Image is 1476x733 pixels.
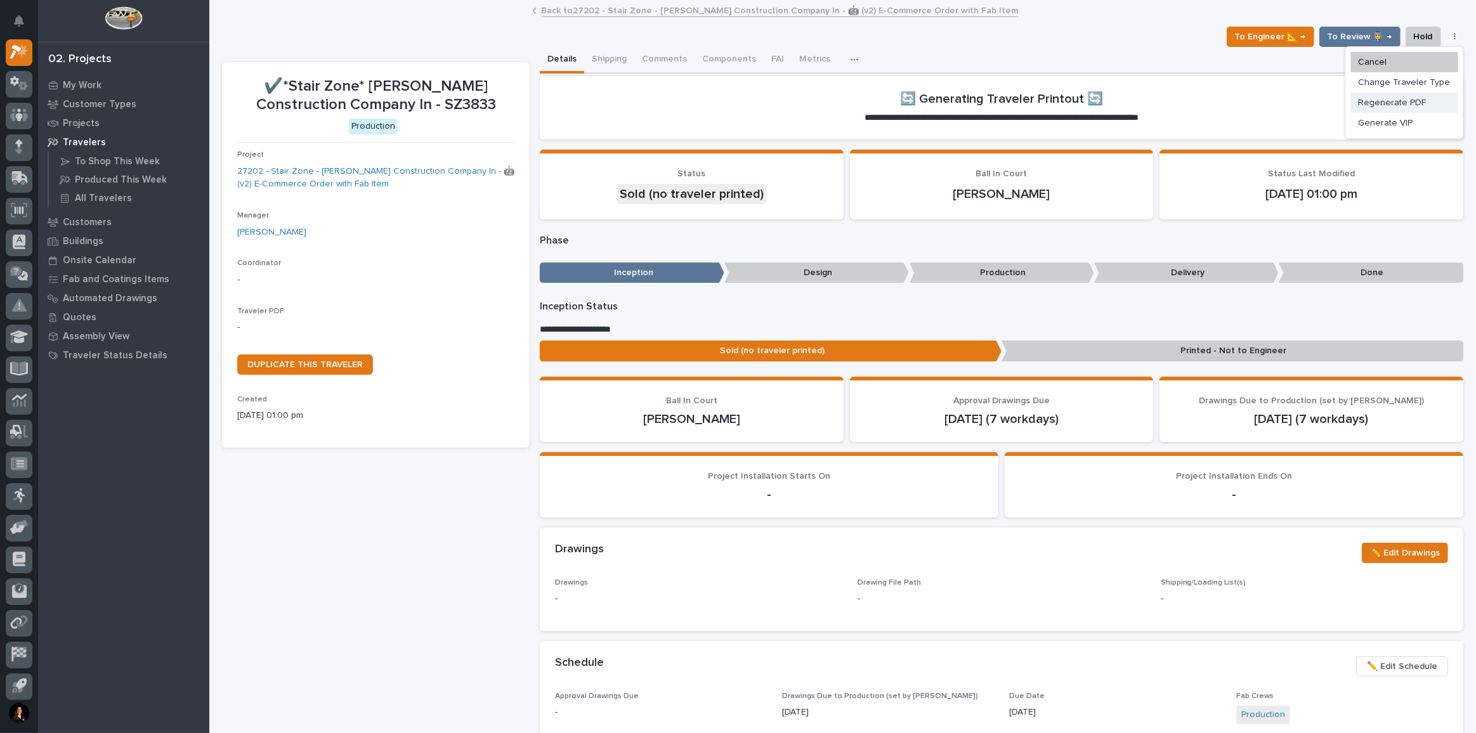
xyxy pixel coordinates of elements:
[247,360,363,369] span: DUPLICATE THIS TRAVELER
[38,94,209,114] a: Customer Types
[237,396,267,403] span: Created
[1236,692,1274,700] span: Fab Crews
[858,579,921,587] span: Drawing File Path
[237,77,514,114] p: ✔️*Stair Zone* [PERSON_NAME] Construction Company In - SZ3833
[16,15,32,36] div: Notifications
[900,91,1103,107] h2: 🔄 Generating Traveler Printout 🔄
[38,327,209,346] a: Assembly View
[237,259,281,267] span: Coordinator
[764,47,792,74] button: FAI
[237,151,264,159] span: Project
[540,263,724,283] p: Inception
[63,217,112,228] p: Customers
[237,409,514,422] p: [DATE] 01:00 pm
[1002,341,1463,361] p: Printed - Not to Engineer
[1370,545,1440,561] span: ✏️ Edit Drawings
[865,186,1139,202] p: [PERSON_NAME]
[237,165,514,191] a: 27202 - Stair Zone - [PERSON_NAME] Construction Company In - 🤖 (v2) E-Commerce Order with Fab Item
[6,700,32,727] button: users-avatar
[555,692,639,700] span: Approval Drawings Due
[1359,115,1413,131] span: Generate VIP
[1328,29,1392,44] span: To Review 👨‍🏭 →
[678,169,706,178] span: Status
[976,169,1028,178] span: Ball In Court
[1020,487,1448,502] p: -
[1094,263,1279,283] p: Delivery
[617,184,766,204] div: Sold (no traveler printed)
[1359,55,1387,70] span: Cancel
[63,293,157,304] p: Automated Drawings
[38,75,209,94] a: My Work
[540,47,584,74] button: Details
[1414,29,1433,44] span: Hold
[555,706,767,719] p: -
[910,263,1094,283] p: Production
[1406,27,1441,47] button: Hold
[555,592,842,606] p: -
[555,579,588,587] span: Drawings
[237,226,306,239] a: [PERSON_NAME]
[75,193,132,204] p: All Travelers
[634,47,695,74] button: Comments
[49,152,209,170] a: To Shop This Week
[782,706,994,719] p: [DATE]
[38,231,209,250] a: Buildings
[38,212,209,231] a: Customers
[1319,27,1401,47] button: To Review 👨‍🏭 →
[1268,169,1355,178] span: Status Last Modified
[1227,27,1314,47] button: To Engineer 📐 →
[1175,186,1448,202] p: [DATE] 01:00 pm
[555,487,983,502] p: -
[1199,396,1424,405] span: Drawings Due to Production (set by [PERSON_NAME])
[63,118,100,129] p: Projects
[1359,75,1451,90] span: Change Traveler Type
[237,308,284,315] span: Traveler PDF
[237,321,514,334] p: -
[782,692,978,700] span: Drawings Due to Production (set by [PERSON_NAME])
[38,269,209,289] a: Fab and Coatings Items
[1367,659,1437,674] span: ✏️ Edit Schedule
[1175,412,1448,427] p: [DATE] (7 workdays)
[63,80,101,91] p: My Work
[724,263,909,283] p: Design
[695,47,764,74] button: Components
[1362,543,1448,563] button: ✏️ Edit Drawings
[237,354,373,375] a: DUPLICATE THIS TRAVELER
[75,156,160,167] p: To Shop This Week
[708,472,830,481] span: Project Installation Starts On
[1161,579,1246,587] span: Shipping/Loading List(s)
[63,99,136,110] p: Customer Types
[63,137,106,148] p: Travelers
[666,396,717,405] span: Ball In Court
[540,301,1463,313] p: Inception Status
[1009,706,1221,719] p: [DATE]
[38,308,209,327] a: Quotes
[1235,29,1306,44] span: To Engineer 📐 →
[1176,472,1292,481] span: Project Installation Ends On
[540,235,1463,247] p: Phase
[858,592,860,606] p: -
[38,133,209,152] a: Travelers
[555,543,604,557] h2: Drawings
[1359,95,1427,110] span: Regenerate PDF
[792,47,838,74] button: Metrics
[237,212,269,219] span: Manager
[555,412,828,427] p: [PERSON_NAME]
[542,3,1019,17] a: Back to27202 - Stair Zone - [PERSON_NAME] Construction Company In - 🤖 (v2) E-Commerce Order with ...
[63,255,136,266] p: Onsite Calendar
[1009,692,1045,700] span: Due Date
[63,236,103,247] p: Buildings
[237,273,514,287] p: -
[63,331,129,342] p: Assembly View
[63,274,169,285] p: Fab and Coatings Items
[75,174,167,186] p: Produced This Week
[1356,656,1448,677] button: ✏️ Edit Schedule
[48,53,112,67] div: 02. Projects
[49,171,209,188] a: Produced This Week
[953,396,1050,405] span: Approval Drawings Due
[1161,592,1448,606] p: -
[63,350,167,361] p: Traveler Status Details
[349,119,398,134] div: Production
[555,656,604,670] h2: Schedule
[1279,263,1463,283] p: Done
